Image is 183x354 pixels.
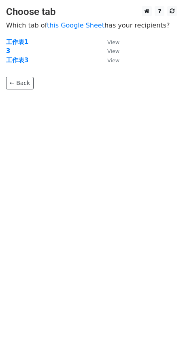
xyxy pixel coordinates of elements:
small: View [107,39,119,45]
small: View [107,48,119,54]
a: 工作表1 [6,38,28,46]
a: 工作表3 [6,57,28,64]
a: View [99,38,119,46]
a: 3 [6,47,10,55]
a: ← Back [6,77,34,89]
p: Which tab of has your recipients? [6,21,177,30]
a: this Google Sheet [47,21,104,29]
small: View [107,57,119,64]
a: View [99,47,119,55]
a: View [99,57,119,64]
h3: Choose tab [6,6,177,18]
